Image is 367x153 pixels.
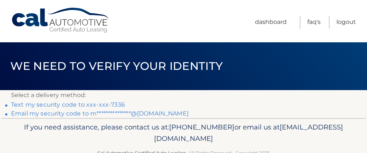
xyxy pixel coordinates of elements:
[11,7,111,33] a: Cal Automotive
[12,121,355,145] p: If you need assistance, please contact us at: or email us at
[11,101,125,108] a: Text my security code to xxx-xxx-7336
[11,90,356,100] p: Select a delivery method:
[336,16,356,29] a: Logout
[255,16,287,29] a: Dashboard
[10,59,223,73] span: We need to verify your identity
[307,16,321,29] a: FAQ's
[169,123,234,131] span: [PHONE_NUMBER]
